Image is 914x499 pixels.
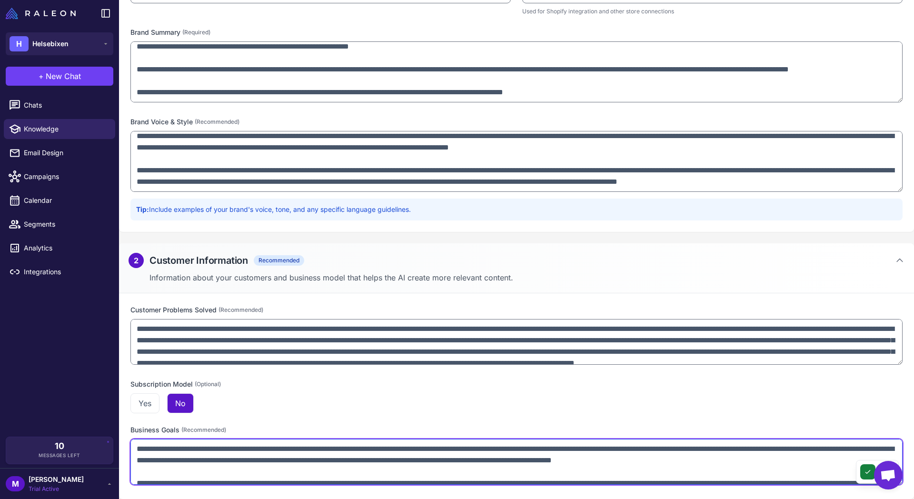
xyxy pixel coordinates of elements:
span: Knowledge [24,124,108,134]
span: (Optional) [195,380,221,389]
label: Brand Voice & Style [130,117,903,127]
span: Chats [24,100,108,110]
a: Segments [4,214,115,234]
label: Business Goals [130,425,903,435]
a: Integrations [4,262,115,282]
span: Helsebixen [32,39,69,49]
h2: Customer Information [149,253,248,268]
img: Raleon Logo [6,8,76,19]
div: Åben chat [874,461,903,489]
a: Campaigns [4,167,115,187]
button: No [167,393,194,413]
span: New Chat [46,70,81,82]
p: Used for Shopify integration and other store connections [522,7,903,16]
label: Customer Problems Solved [130,305,903,315]
button: Save changes [860,464,875,479]
span: Segments [24,219,108,230]
div: M [6,476,25,491]
span: (Recommended) [195,118,239,126]
a: Raleon Logo [6,8,79,19]
label: Subscription Model [130,379,903,389]
span: Integrations [24,267,108,277]
span: Campaigns [24,171,108,182]
span: Email Design [24,148,108,158]
a: Analytics [4,238,115,258]
span: Trial Active [29,485,84,493]
div: 2 [129,253,144,268]
a: Knowledge [4,119,115,139]
button: +New Chat [6,67,113,86]
p: Include examples of your brand's voice, tone, and any specific language guidelines. [136,204,897,215]
span: (Required) [182,28,210,37]
span: (Recommended) [181,426,226,434]
a: Calendar [4,190,115,210]
button: Yes [130,393,159,413]
span: Messages Left [39,452,80,459]
span: Recommended [254,255,304,266]
span: Calendar [24,195,108,206]
span: (Recommended) [219,306,263,314]
label: Brand Summary [130,27,903,38]
a: Chats [4,95,115,115]
p: Information about your customers and business model that helps the AI create more relevant content. [149,272,904,283]
a: Email Design [4,143,115,163]
div: H [10,36,29,51]
span: + [39,70,44,82]
button: HHelsebixen [6,32,113,55]
span: Analytics [24,243,108,253]
strong: Tip: [136,205,149,213]
span: [PERSON_NAME] [29,474,84,485]
span: 10 [55,442,64,450]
